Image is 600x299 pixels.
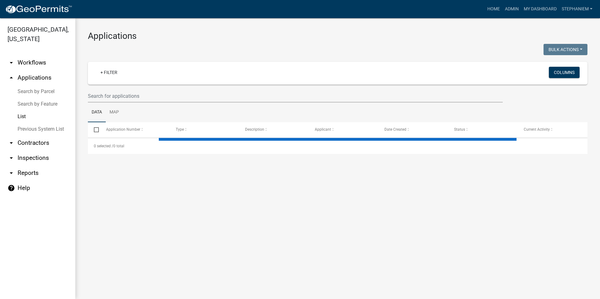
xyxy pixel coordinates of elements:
[106,102,123,123] a: Map
[309,122,378,137] datatable-header-cell: Applicant
[8,59,15,66] i: arrow_drop_down
[448,122,518,137] datatable-header-cell: Status
[502,3,521,15] a: Admin
[8,154,15,162] i: arrow_drop_down
[544,44,587,55] button: Bulk Actions
[95,67,122,78] a: + Filter
[245,127,264,132] span: Description
[315,127,331,132] span: Applicant
[8,169,15,177] i: arrow_drop_down
[8,184,15,192] i: help
[94,144,113,148] span: 0 selected /
[88,122,100,137] datatable-header-cell: Select
[378,122,448,137] datatable-header-cell: Date Created
[88,138,587,154] div: 0 total
[454,127,465,132] span: Status
[100,122,169,137] datatable-header-cell: Application Number
[88,90,503,102] input: Search for applications
[8,74,15,81] i: arrow_drop_up
[549,67,580,78] button: Columns
[169,122,239,137] datatable-header-cell: Type
[521,3,559,15] a: My Dashboard
[559,3,595,15] a: StephanieM
[8,139,15,147] i: arrow_drop_down
[485,3,502,15] a: Home
[524,127,550,132] span: Current Activity
[88,31,587,41] h3: Applications
[239,122,309,137] datatable-header-cell: Description
[176,127,184,132] span: Type
[518,122,587,137] datatable-header-cell: Current Activity
[384,127,406,132] span: Date Created
[88,102,106,123] a: Data
[106,127,140,132] span: Application Number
